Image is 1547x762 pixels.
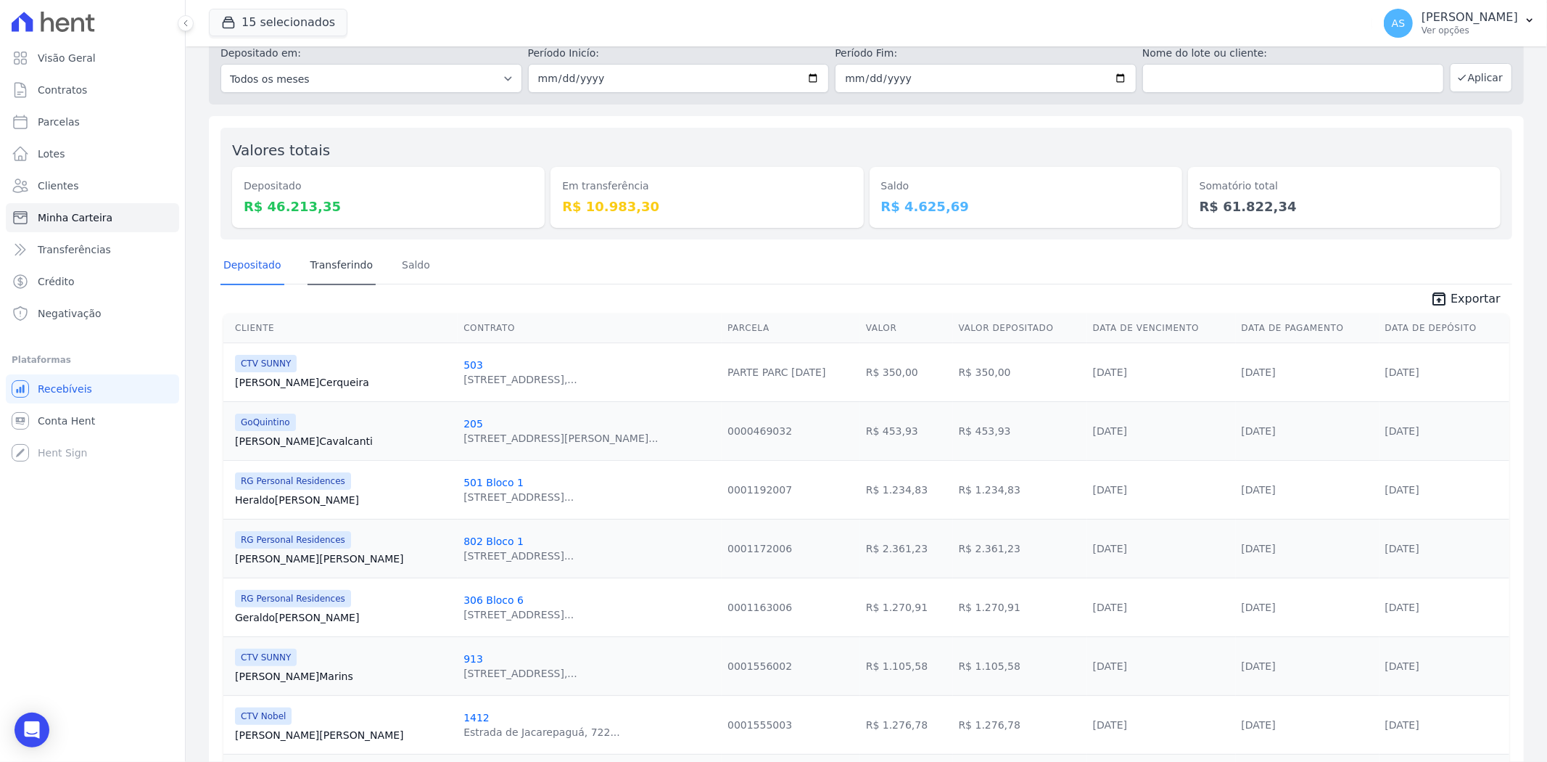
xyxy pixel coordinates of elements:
[860,519,953,578] td: R$ 2.361,23
[463,536,524,547] a: 802 Bloco 1
[6,235,179,264] a: Transferências
[1385,425,1419,437] a: [DATE]
[232,142,330,159] label: Valores totais
[38,83,87,97] span: Contratos
[38,147,65,161] span: Lotes
[38,115,80,129] span: Parcelas
[12,351,173,369] div: Plataformas
[463,607,574,622] div: [STREET_ADDRESS]...
[38,414,95,428] span: Conta Hent
[1093,660,1127,672] a: [DATE]
[722,314,860,343] th: Parcela
[1450,63,1512,92] button: Aplicar
[38,210,112,225] span: Minha Carteira
[235,472,351,490] span: RG Personal Residences
[15,713,49,747] div: Open Intercom Messenger
[1430,290,1448,308] i: unarchive
[308,247,376,285] a: Transferindo
[463,431,658,446] div: [STREET_ADDRESS][PERSON_NAME]...
[528,46,830,61] label: Período Inicío:
[399,247,433,285] a: Saldo
[463,712,490,724] a: 1412
[860,314,953,343] th: Valor
[1392,18,1405,28] span: AS
[1093,719,1127,731] a: [DATE]
[1385,366,1419,378] a: [DATE]
[1200,179,1489,194] dt: Somatório total
[220,247,284,285] a: Depositado
[1385,719,1419,731] a: [DATE]
[1385,484,1419,496] a: [DATE]
[1422,25,1518,36] p: Ver opções
[1422,10,1518,25] p: [PERSON_NAME]
[235,434,452,448] a: [PERSON_NAME]Cavalcanti
[463,372,577,387] div: [STREET_ADDRESS],...
[235,355,297,372] span: CTV SUNNY
[244,179,533,194] dt: Depositado
[1385,602,1419,613] a: [DATE]
[835,46,1136,61] label: Período Fim:
[235,531,351,549] span: RG Personal Residences
[727,660,792,672] a: 0001556002
[6,374,179,403] a: Recebíveis
[6,107,179,136] a: Parcelas
[1200,197,1489,216] dd: R$ 61.822,34
[6,299,179,328] a: Negativação
[860,695,953,754] td: R$ 1.276,78
[235,728,452,742] a: [PERSON_NAME][PERSON_NAME]
[1242,366,1276,378] a: [DATE]
[727,484,792,496] a: 0001192007
[727,543,792,554] a: 0001172006
[860,343,953,401] td: R$ 350,00
[1419,290,1512,311] a: unarchive Exportar
[38,382,92,396] span: Recebíveis
[463,359,483,371] a: 503
[562,197,851,216] dd: R$ 10.983,30
[1093,484,1127,496] a: [DATE]
[953,401,1087,460] td: R$ 453,93
[38,306,102,321] span: Negativação
[953,343,1087,401] td: R$ 350,00
[727,602,792,613] a: 0001163006
[1093,543,1127,554] a: [DATE]
[953,695,1087,754] td: R$ 1.276,78
[953,460,1087,519] td: R$ 1.234,83
[1242,425,1276,437] a: [DATE]
[463,477,524,488] a: 501 Bloco 1
[953,578,1087,636] td: R$ 1.270,91
[953,636,1087,695] td: R$ 1.105,58
[1242,484,1276,496] a: [DATE]
[1236,314,1379,343] th: Data de Pagamento
[1372,3,1547,44] button: AS [PERSON_NAME] Ver opções
[6,171,179,200] a: Clientes
[1451,290,1501,308] span: Exportar
[953,314,1087,343] th: Valor Depositado
[38,51,96,65] span: Visão Geral
[860,636,953,695] td: R$ 1.105,58
[463,725,620,740] div: Estrada de Jacarepaguá, 722...
[727,719,792,731] a: 0001555003
[235,610,452,625] a: Geraldo[PERSON_NAME]
[235,493,452,507] a: Heraldo[PERSON_NAME]
[6,139,179,168] a: Lotes
[1242,660,1276,672] a: [DATE]
[463,549,574,563] div: [STREET_ADDRESS]...
[209,9,347,36] button: 15 selecionados
[860,578,953,636] td: R$ 1.270,91
[1093,366,1127,378] a: [DATE]
[235,552,452,566] a: [PERSON_NAME][PERSON_NAME]
[38,179,78,193] span: Clientes
[1242,719,1276,731] a: [DATE]
[235,375,452,390] a: [PERSON_NAME]Cerqueira
[1142,46,1444,61] label: Nome do lote ou cliente:
[6,267,179,296] a: Crédito
[244,197,533,216] dd: R$ 46.213,35
[235,414,296,431] span: GoQuintino
[727,366,825,378] a: PARTE PARC [DATE]
[38,274,75,289] span: Crédito
[860,401,953,460] td: R$ 453,93
[1385,543,1419,554] a: [DATE]
[1385,660,1419,672] a: [DATE]
[6,203,179,232] a: Minha Carteira
[1093,602,1127,613] a: [DATE]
